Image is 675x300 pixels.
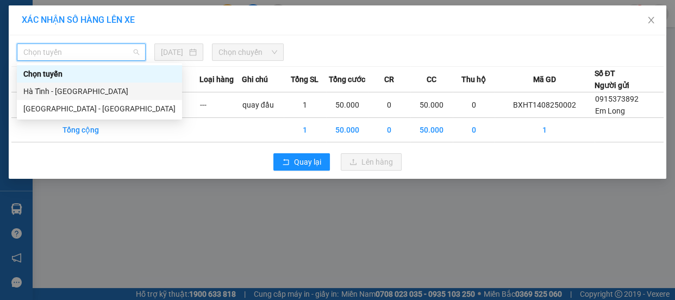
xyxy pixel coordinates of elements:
div: Chọn tuyến [17,65,182,83]
span: CC [426,73,436,85]
td: 0 [368,118,411,142]
input: 14/08/2025 [161,46,187,58]
div: [GEOGRAPHIC_DATA] - [GEOGRAPHIC_DATA] [23,103,176,115]
td: BXHT1408250002 [495,92,594,118]
td: 1 [495,118,594,142]
span: Thu hộ [461,73,486,85]
li: Hotline: 19001874 [60,40,247,54]
b: Phú Quý [128,12,178,26]
td: 0 [453,118,495,142]
td: 50.000 [410,92,453,118]
span: CR [384,73,394,85]
span: Tổng SL [291,73,318,85]
li: 146 [GEOGRAPHIC_DATA], [GEOGRAPHIC_DATA] [60,27,247,40]
button: rollbackQuay lại [273,153,330,171]
td: 1 [284,92,326,118]
td: --- [199,92,242,118]
td: 0 [368,92,411,118]
span: Chọn chuyến [218,44,277,60]
button: Close [636,5,666,36]
div: Hà Nội - Hà Tĩnh [17,100,182,117]
span: Ghi chú [242,73,268,85]
td: 50.000 [410,118,453,142]
div: Hà Tĩnh - Hà Nội [17,83,182,100]
span: Quay lại [294,156,321,168]
span: close [647,16,655,24]
b: Gửi khách hàng [102,56,204,70]
td: quay đầu [242,92,284,118]
span: 0915373892 [595,95,639,103]
b: GỬI : VP BX mới Hà Tĩnh [14,79,96,115]
div: Chọn tuyến [23,68,176,80]
span: Tổng cước [329,73,365,85]
div: Hà Tĩnh - [GEOGRAPHIC_DATA] [23,85,176,97]
h1: BXHT1408250001 [118,79,189,103]
span: Chọn tuyến [23,44,139,60]
td: 50.000 [326,118,368,142]
div: Số ĐT Người gửi [595,67,629,91]
td: Tổng cộng [62,118,104,142]
span: XÁC NHẬN SỐ HÀNG LÊN XE [22,15,135,25]
td: 0 [453,92,495,118]
span: Em Long [595,107,625,115]
span: rollback [282,158,290,167]
button: uploadLên hàng [341,153,402,171]
span: Loại hàng [199,73,234,85]
td: 1 [284,118,326,142]
td: 50.000 [326,92,368,118]
span: Mã GD [533,73,555,85]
